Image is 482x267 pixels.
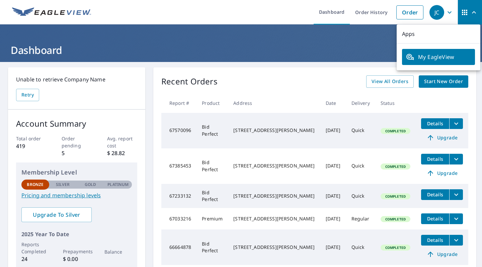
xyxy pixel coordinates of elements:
[196,208,228,229] td: Premium
[21,241,49,255] p: Reports Completed
[421,235,449,246] button: detailsBtn-66664878
[396,5,423,19] a: Order
[397,24,480,44] p: Apps
[320,208,346,229] td: [DATE]
[196,184,228,208] td: Bid Perfect
[63,255,91,263] p: $ 0.00
[421,168,463,179] a: Upgrade
[107,135,138,149] p: Avg. report cost
[425,215,445,222] span: Details
[63,248,91,255] p: Prepayments
[421,118,449,129] button: detailsBtn-67570096
[449,213,463,224] button: filesDropdownBtn-67033216
[85,182,96,188] p: Gold
[381,245,410,250] span: Completed
[421,189,449,200] button: detailsBtn-67233132
[16,135,47,142] p: Total order
[21,91,34,99] span: Retry
[381,129,410,133] span: Completed
[320,184,346,208] td: [DATE]
[228,93,320,113] th: Address
[425,134,459,142] span: Upgrade
[372,77,408,86] span: View All Orders
[107,149,138,157] p: $ 28.82
[449,235,463,246] button: filesDropdownBtn-66664878
[161,93,196,113] th: Report #
[16,118,137,130] p: Account Summary
[21,230,132,238] p: 2025 Year To Date
[233,127,315,134] div: [STREET_ADDRESS][PERSON_NAME]
[419,75,468,88] a: Start New Order
[233,244,315,251] div: [STREET_ADDRESS][PERSON_NAME]
[346,208,375,229] td: Regular
[346,148,375,184] td: Quick
[402,49,475,65] a: My EagleView
[449,118,463,129] button: filesDropdownBtn-67570096
[449,154,463,164] button: filesDropdownBtn-67385453
[104,248,132,255] p: Balance
[161,208,196,229] td: 67033216
[320,93,346,113] th: Date
[21,255,49,263] p: 24
[425,156,445,162] span: Details
[62,135,92,149] p: Order pending
[62,149,92,157] p: 5
[421,213,449,224] button: detailsBtn-67033216
[161,184,196,208] td: 67233132
[161,148,196,184] td: 67385453
[107,182,129,188] p: Platinum
[425,191,445,198] span: Details
[56,182,70,188] p: Silver
[161,75,218,88] p: Recent Orders
[346,93,375,113] th: Delivery
[425,250,459,258] span: Upgrade
[346,113,375,148] td: Quick
[12,7,91,17] img: EV Logo
[421,132,463,143] a: Upgrade
[406,53,471,61] span: My EagleView
[425,120,445,127] span: Details
[421,249,463,260] a: Upgrade
[375,93,416,113] th: Status
[381,164,410,169] span: Completed
[21,168,132,177] p: Membership Level
[16,75,137,83] p: Unable to retrieve Company Name
[381,194,410,199] span: Completed
[27,182,44,188] p: Bronze
[196,93,228,113] th: Product
[425,169,459,177] span: Upgrade
[320,229,346,265] td: [DATE]
[196,148,228,184] td: Bid Perfect
[381,217,410,221] span: Completed
[346,184,375,208] td: Quick
[27,211,86,218] span: Upgrade To Silver
[16,142,47,150] p: 419
[21,207,92,222] a: Upgrade To Silver
[424,77,463,86] span: Start New Order
[16,89,39,101] button: Retry
[233,162,315,169] div: [STREET_ADDRESS][PERSON_NAME]
[346,229,375,265] td: Quick
[421,154,449,164] button: detailsBtn-67385453
[320,148,346,184] td: [DATE]
[320,113,346,148] td: [DATE]
[449,189,463,200] button: filesDropdownBtn-67233132
[161,113,196,148] td: 67570096
[196,229,228,265] td: Bid Perfect
[366,75,414,88] a: View All Orders
[196,113,228,148] td: Bid Perfect
[233,215,315,222] div: [STREET_ADDRESS][PERSON_NAME]
[429,5,444,20] div: JC
[8,43,474,57] h1: Dashboard
[161,229,196,265] td: 66664878
[21,191,132,199] a: Pricing and membership levels
[233,193,315,199] div: [STREET_ADDRESS][PERSON_NAME]
[425,237,445,243] span: Details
